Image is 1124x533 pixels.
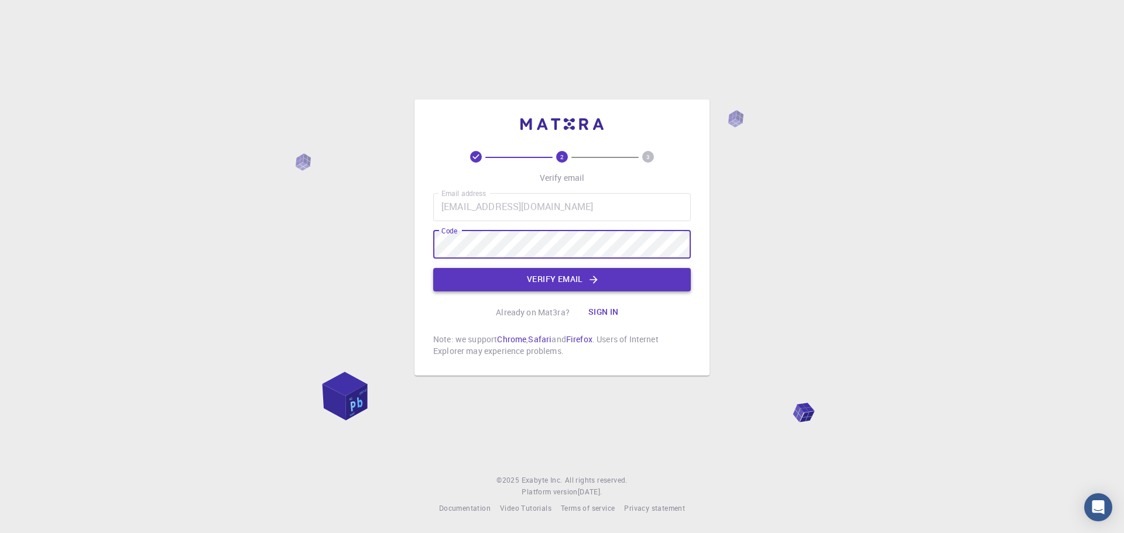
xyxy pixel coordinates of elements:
[522,474,563,486] a: Exabyte Inc.
[646,153,650,161] text: 3
[528,333,551,345] a: Safari
[441,188,486,198] label: Email address
[496,307,570,318] p: Already on Mat3ra?
[522,486,577,498] span: Platform version
[540,172,585,184] p: Verify email
[566,333,592,345] a: Firefox
[565,474,628,486] span: All rights reserved.
[441,226,457,236] label: Code
[433,268,691,291] button: Verify email
[497,333,526,345] a: Chrome
[433,333,691,357] p: Note: we support , and . Users of Internet Explorer may experience problems.
[439,503,491,514] a: Documentation
[522,475,563,484] span: Exabyte Inc.
[500,503,551,513] span: Video Tutorials
[496,474,521,486] span: © 2025
[579,301,628,324] button: Sign in
[500,503,551,514] a: Video Tutorials
[1084,493,1112,521] div: Open Intercom Messenger
[561,503,615,514] a: Terms of service
[624,503,685,514] a: Privacy statement
[578,487,602,496] span: [DATE] .
[560,153,564,161] text: 2
[578,486,602,498] a: [DATE].
[439,503,491,513] span: Documentation
[624,503,685,513] span: Privacy statement
[561,503,615,513] span: Terms of service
